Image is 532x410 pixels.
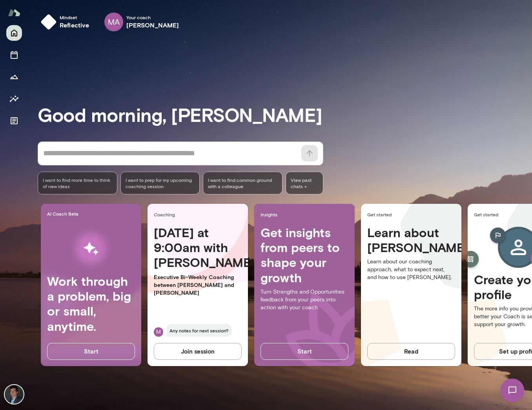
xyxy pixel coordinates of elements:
div: M [154,327,163,337]
img: mindset [41,14,56,30]
span: Mindset [60,14,89,20]
h4: Learn about [PERSON_NAME] [367,225,455,255]
p: Turn Strengths and Opportunities feedback from your peers into action with your coach. [261,288,348,312]
img: Brian Clerc [5,385,24,404]
h6: [PERSON_NAME] [126,20,179,30]
span: AI Coach Beta [47,210,138,217]
button: Start [47,343,135,359]
button: Start [261,343,348,359]
p: Executive Bi-Weekly Coaching between [PERSON_NAME] and [PERSON_NAME] [154,273,242,297]
button: Growth Plan [6,69,22,85]
h3: Good morning, [PERSON_NAME] [38,103,532,125]
img: AI Workflows [56,224,126,274]
h4: Work through a problem, big or small, anytime. [47,274,135,334]
button: Home [6,25,22,41]
span: I want to find common ground with a colleague [208,177,277,189]
button: Insights [6,91,22,107]
span: Your coach [126,14,179,20]
p: Learn about our coaching approach, what to expect next, and how to use [PERSON_NAME]. [367,258,455,281]
div: MA [104,13,123,31]
span: I want to find more time to think of new ideas [43,177,112,189]
div: I want to prep for my upcoming coaching session [120,172,200,194]
div: I want to find more time to think of new ideas [38,172,117,194]
h4: [DATE] at 9:00am with [PERSON_NAME] [154,225,242,270]
h4: Get insights from peers to shape your growth [261,225,348,285]
span: Coaching [154,211,245,218]
span: Get started [367,211,458,218]
span: I want to prep for my upcoming coaching session [126,177,195,189]
div: I want to find common ground with a colleague [203,172,282,194]
button: Join session [154,343,242,359]
img: Mento [8,5,20,20]
button: Read [367,343,455,359]
span: View past chats -> [286,172,323,194]
h6: reflective [60,20,89,30]
button: Mindsetreflective [38,9,96,34]
button: Sessions [6,47,22,63]
span: Insights [261,211,352,218]
button: Documents [6,113,22,129]
div: MAYour coach[PERSON_NAME] [99,9,185,34]
span: Any notes for next session? [166,324,231,337]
